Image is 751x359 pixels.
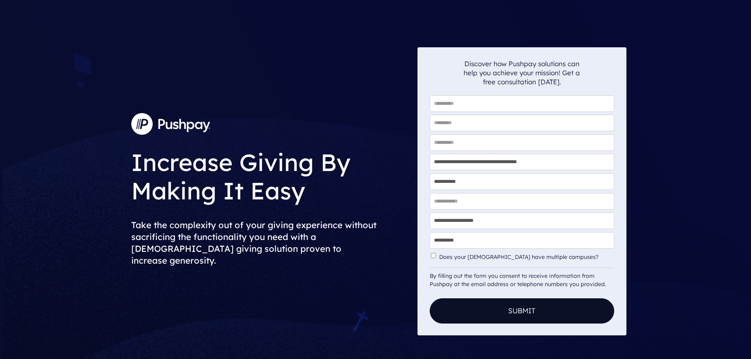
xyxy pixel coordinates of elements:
[464,59,580,86] p: Discover how Pushpay solutions can help you achieve your mission! Get a free consultation [DATE].
[430,298,614,324] button: Submit
[131,142,411,207] h1: Increase Giving By Making It Easy
[430,268,614,288] div: By filling out the form you consent to receive information from Pushpay at the email address or t...
[439,254,612,260] label: Does your [DEMOGRAPHIC_DATA] have multiple campuses?
[131,213,411,273] h2: Take the complexity out of your giving experience without sacrificing the functionality you need ...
